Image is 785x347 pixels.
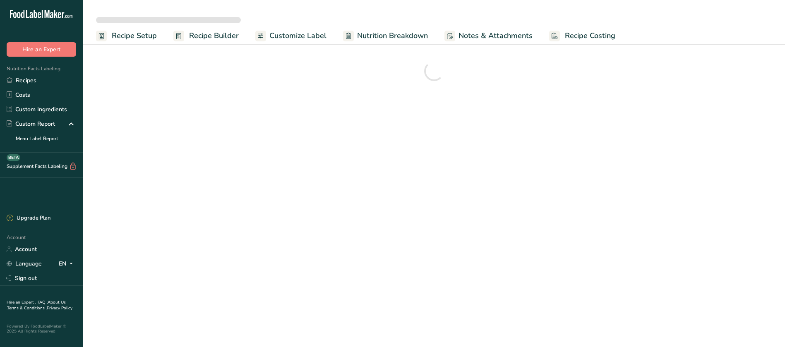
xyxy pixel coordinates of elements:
[7,120,55,128] div: Custom Report
[7,299,66,311] a: About Us .
[59,259,76,269] div: EN
[7,214,50,223] div: Upgrade Plan
[357,30,428,41] span: Nutrition Breakdown
[96,26,157,45] a: Recipe Setup
[549,26,615,45] a: Recipe Costing
[189,30,239,41] span: Recipe Builder
[7,324,76,334] div: Powered By FoodLabelMaker © 2025 All Rights Reserved
[565,30,615,41] span: Recipe Costing
[7,256,42,271] a: Language
[47,305,72,311] a: Privacy Policy
[112,30,157,41] span: Recipe Setup
[38,299,48,305] a: FAQ .
[255,26,326,45] a: Customize Label
[173,26,239,45] a: Recipe Builder
[7,305,47,311] a: Terms & Conditions .
[269,30,326,41] span: Customize Label
[7,299,36,305] a: Hire an Expert .
[7,154,20,161] div: BETA
[444,26,533,45] a: Notes & Attachments
[343,26,428,45] a: Nutrition Breakdown
[7,42,76,57] button: Hire an Expert
[459,30,533,41] span: Notes & Attachments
